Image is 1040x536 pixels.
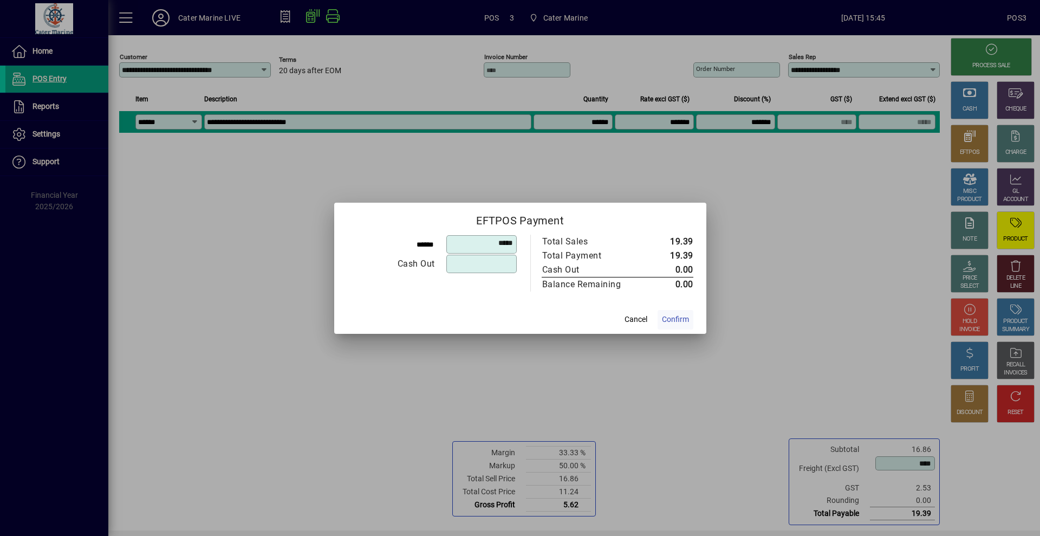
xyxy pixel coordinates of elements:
span: Cancel [625,314,647,325]
td: 19.39 [644,235,693,249]
td: 19.39 [644,249,693,263]
td: Total Payment [542,249,644,263]
div: Balance Remaining [542,278,633,291]
td: 0.00 [644,263,693,277]
span: Confirm [662,314,689,325]
h2: EFTPOS Payment [334,203,706,234]
div: Cash Out [348,257,435,270]
button: Cancel [619,310,653,330]
button: Confirm [658,310,693,330]
td: 0.00 [644,277,693,292]
td: Total Sales [542,235,644,249]
div: Cash Out [542,263,633,276]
